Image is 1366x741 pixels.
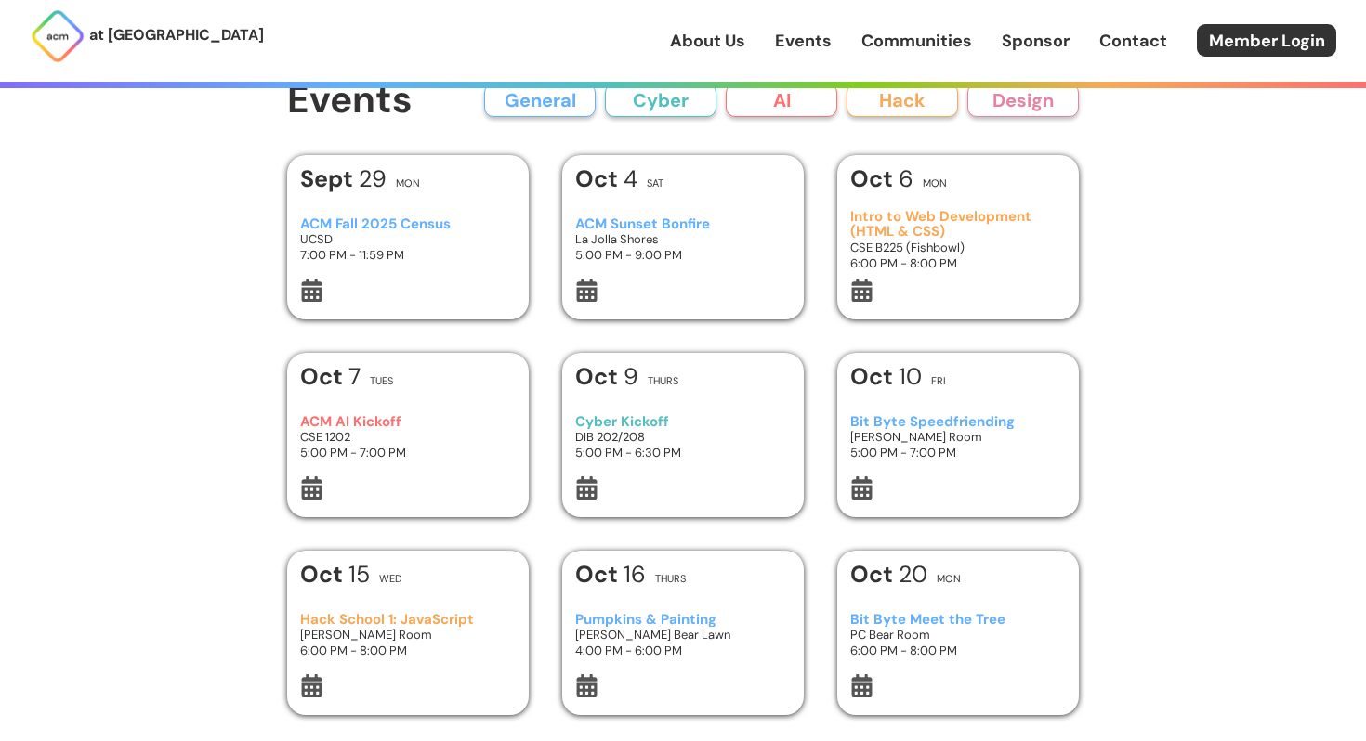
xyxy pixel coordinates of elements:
[850,361,899,392] b: Oct
[670,29,745,53] a: About Us
[575,216,792,232] h3: ACM Sunset Bonfire
[300,559,348,590] b: Oct
[300,445,517,461] h3: 5:00 PM - 7:00 PM
[300,231,517,247] h3: UCSD
[575,231,792,247] h3: La Jolla Shores
[937,574,961,584] h2: Mon
[850,209,1067,240] h3: Intro to Web Development (HTML & CSS)
[850,445,1067,461] h3: 5:00 PM - 7:00 PM
[575,247,792,263] h3: 5:00 PM - 9:00 PM
[300,163,359,194] b: Sept
[850,612,1067,628] h3: Bit Byte Meet the Tree
[850,365,922,388] h1: 10
[850,163,899,194] b: Oct
[575,559,624,590] b: Oct
[575,563,646,586] h1: 16
[300,361,348,392] b: Oct
[300,627,517,643] h3: [PERSON_NAME] Room
[850,429,1067,445] h3: [PERSON_NAME] Room
[850,559,899,590] b: Oct
[575,361,624,392] b: Oct
[575,643,792,658] h3: 4:00 PM - 6:00 PM
[287,80,413,122] h1: Events
[396,178,420,188] h2: Mon
[1197,24,1336,57] a: Member Login
[300,216,517,232] h3: ACM Fall 2025 Census
[379,574,402,584] h2: Wed
[575,627,792,643] h3: [PERSON_NAME] Bear Lawn
[30,8,85,64] img: ACM Logo
[575,167,637,190] h1: 4
[575,365,638,388] h1: 9
[850,643,1067,658] h3: 6:00 PM - 8:00 PM
[30,8,264,64] a: at [GEOGRAPHIC_DATA]
[575,445,792,461] h3: 5:00 PM - 6:30 PM
[655,574,686,584] h2: Thurs
[850,563,927,586] h1: 20
[575,429,792,445] h3: DIB 202/208
[967,84,1079,117] button: Design
[850,240,1067,255] h3: CSE B225 (Fishbowl)
[850,627,1067,643] h3: PC Bear Room
[647,178,663,188] h2: Sat
[300,365,361,388] h1: 7
[931,376,946,386] h2: Fri
[850,167,913,190] h1: 6
[850,255,1067,271] h3: 6:00 PM - 8:00 PM
[300,429,517,445] h3: CSE 1202
[370,376,393,386] h2: Tues
[300,247,517,263] h3: 7:00 PM - 11:59 PM
[923,178,947,188] h2: Mon
[726,84,837,117] button: AI
[1002,29,1070,53] a: Sponsor
[300,414,517,430] h3: ACM AI Kickoff
[89,23,264,47] p: at [GEOGRAPHIC_DATA]
[300,563,370,586] h1: 15
[1099,29,1167,53] a: Contact
[775,29,832,53] a: Events
[575,163,624,194] b: Oct
[575,414,792,430] h3: Cyber Kickoff
[300,167,387,190] h1: 29
[484,84,596,117] button: General
[861,29,972,53] a: Communities
[648,376,678,386] h2: Thurs
[300,612,517,628] h3: Hack School 1: JavaScript
[605,84,716,117] button: Cyber
[575,612,792,628] h3: Pumpkins & Painting
[300,643,517,658] h3: 6:00 PM - 8:00 PM
[847,84,958,117] button: Hack
[850,414,1067,430] h3: Bit Byte Speedfriending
